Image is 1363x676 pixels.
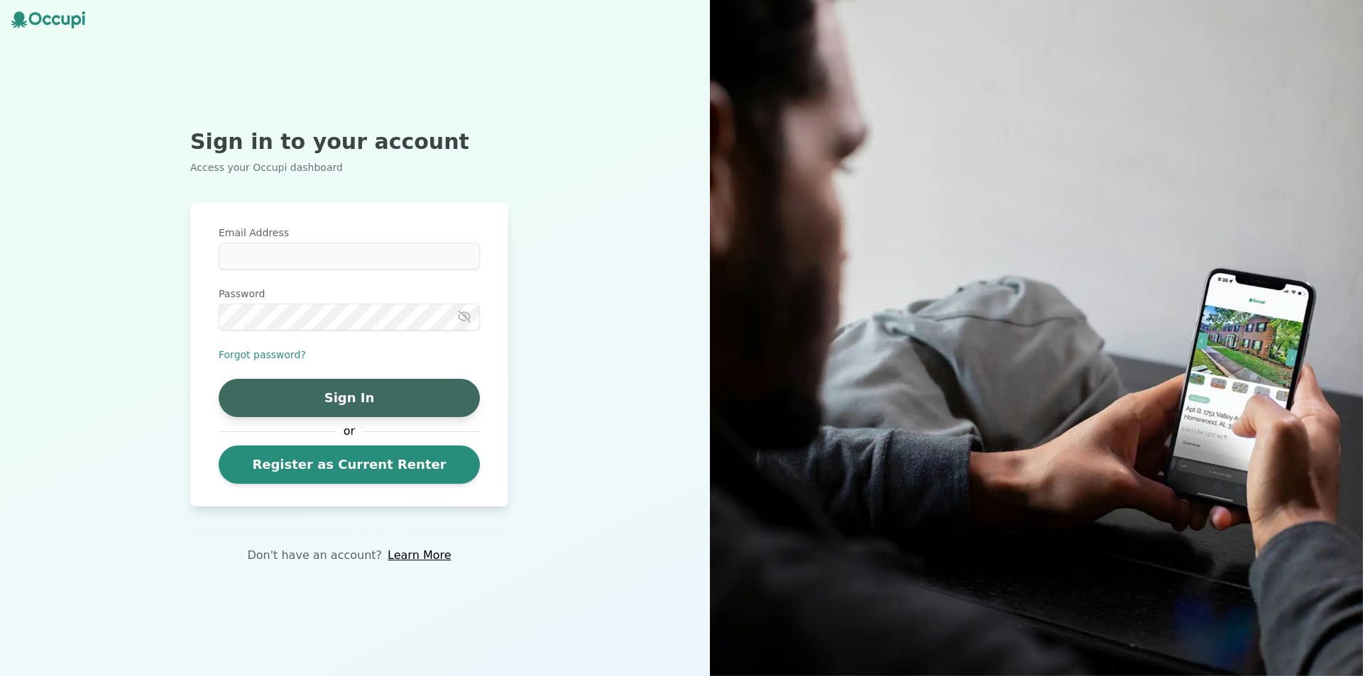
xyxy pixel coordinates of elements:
button: Forgot password? [219,348,306,362]
span: or [336,423,362,440]
p: Access your Occupi dashboard [190,160,508,174]
label: Email Address [219,226,480,240]
a: Learn More [388,547,451,564]
p: Don't have an account? [247,547,382,564]
h2: Sign in to your account [190,129,508,155]
a: Register as Current Renter [219,445,480,484]
label: Password [219,287,480,301]
button: Sign In [219,379,480,417]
